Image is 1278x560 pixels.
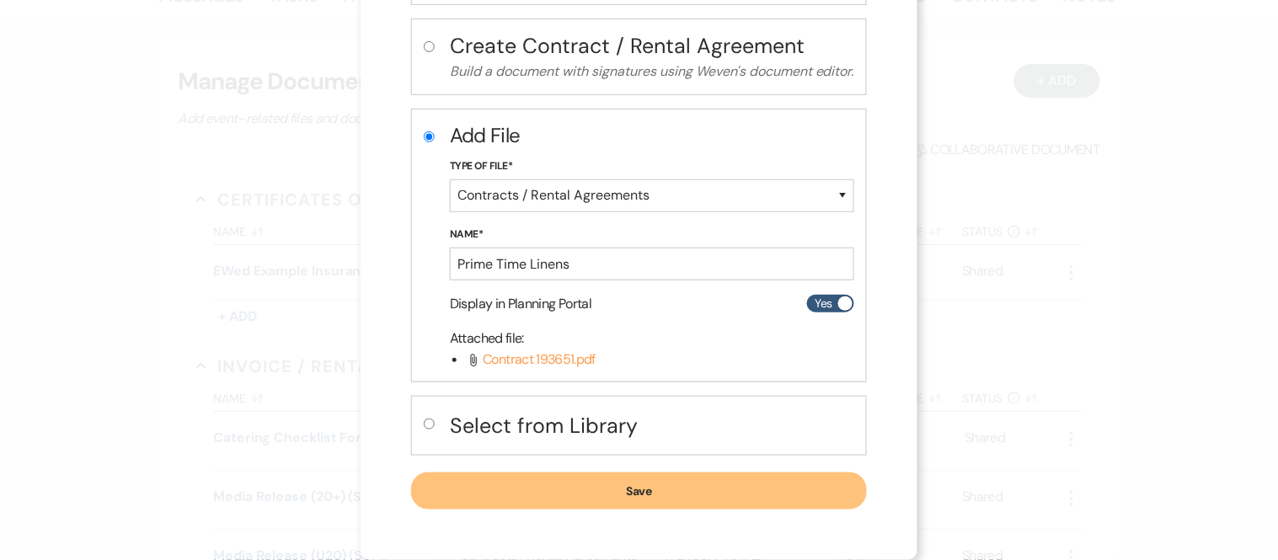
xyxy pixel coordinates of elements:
[450,121,854,150] h2: Add File
[411,472,867,509] button: Save
[450,328,596,349] p: Attached file :
[483,350,596,368] span: Contract 193651.pdf
[450,294,854,314] div: Display in Planning Portal
[450,61,854,83] p: Build a document with signatures using Weven's document editor.
[450,157,854,176] label: Type of File*
[450,31,854,61] h4: Create Contract / Rental Agreement
[450,411,854,440] h4: Select from Library
[450,226,854,244] label: Name*
[815,293,832,314] span: Yes
[450,408,854,443] button: Select from Library
[450,31,854,83] button: Create Contract / Rental AgreementBuild a document with signatures using Weven's document editor.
